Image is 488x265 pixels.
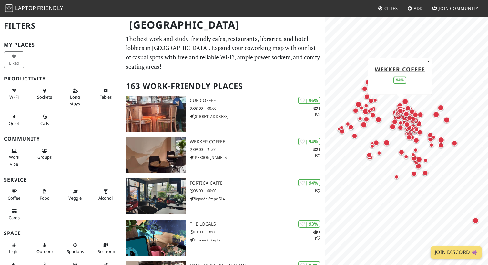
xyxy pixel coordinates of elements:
p: 09:00 – 21:00 [190,147,325,153]
h3: Community [4,136,118,142]
p: 1 1 [313,229,320,241]
div: Map marker [411,128,419,136]
p: 08:00 – 00:00 [190,105,325,111]
span: Quiet [9,120,19,126]
span: Stable Wi-Fi [9,94,19,100]
div: Map marker [368,142,376,150]
div: Map marker [412,146,420,154]
span: Food [40,195,50,201]
div: | 93% [298,220,320,228]
button: Veggie [65,186,85,203]
button: Long stays [65,85,85,109]
div: Map marker [364,78,372,86]
a: Wekker Coffee | 94% 11 Wekker Coffee 09:00 – 21:00 [PERSON_NAME] 3 [122,137,325,173]
button: Light [4,240,24,257]
div: Map marker [367,97,375,105]
span: Spacious [67,249,84,254]
a: Wekker Coffee [375,65,425,73]
div: Map marker [416,110,424,119]
div: Map marker [372,138,381,147]
span: Natural light [9,249,19,254]
div: Map marker [396,123,405,132]
a: LaptopFriendly LaptopFriendly [5,3,63,14]
div: Map marker [411,110,420,119]
div: Map marker [405,114,414,122]
div: Map marker [399,108,408,116]
div: Map marker [394,108,403,117]
div: Map marker [362,102,370,109]
div: Map marker [407,125,416,133]
div: Map marker [394,109,402,117]
div: Map marker [399,111,407,120]
div: Map marker [394,113,403,121]
div: Map marker [401,97,410,106]
button: Outdoor [35,240,55,257]
div: Map marker [394,107,403,116]
div: Map marker [399,106,408,114]
div: Map marker [398,107,406,115]
div: Map marker [351,106,360,115]
p: 10:00 – 18:00 [190,229,325,235]
div: Map marker [369,140,377,147]
span: Alcohol [98,195,113,201]
div: Map marker [412,117,420,125]
div: Map marker [395,101,404,110]
div: Map marker [365,151,373,159]
div: Map marker [428,141,435,149]
div: Map marker [366,107,373,115]
a: Cities [375,3,401,14]
img: Wekker Coffee [126,137,186,173]
div: Map marker [426,131,434,139]
div: Map marker [421,169,429,177]
div: Map marker [371,96,379,104]
div: Map marker [414,119,423,128]
div: | 94% [298,138,320,145]
div: Map marker [410,153,419,162]
div: Map marker [391,118,399,126]
button: Tables [96,85,116,102]
span: Outdoor area [36,249,53,254]
div: Map marker [400,109,409,118]
div: Map marker [368,105,375,113]
div: Map marker [402,153,410,160]
div: Map marker [335,125,343,133]
div: Map marker [400,114,409,122]
span: Add [414,5,423,11]
button: Restroom [96,240,116,257]
div: Map marker [393,173,401,181]
span: Long stays [70,94,80,106]
div: Map marker [409,151,417,159]
div: Map marker [394,109,403,118]
a: Join Discord 👾 [431,246,482,259]
div: Map marker [414,155,423,164]
div: Map marker [392,111,400,118]
a: Join Community [430,3,481,14]
div: | 94% [298,179,320,186]
p: [STREET_ADDRESS] [190,113,325,119]
div: Map marker [437,136,446,145]
button: Coffee [4,186,24,203]
p: 08:00 – 00:00 [190,188,325,194]
div: Map marker [406,124,413,132]
div: Map marker [347,123,355,131]
div: 94% [393,76,406,84]
a: Cup Coffee | 96% 11 Cup Coffee 08:00 – 00:00 [STREET_ADDRESS] [122,96,325,132]
div: Map marker [395,104,404,113]
h3: Cup Coffee [190,98,325,103]
span: Cities [384,5,398,11]
div: Map marker [402,110,411,118]
div: Map marker [426,135,435,143]
div: Map marker [363,91,371,99]
h2: 163 Work-Friendly Places [126,76,321,96]
h3: Service [4,177,118,183]
div: Map marker [399,107,408,116]
div: Map marker [404,116,412,124]
div: Map marker [396,107,405,115]
div: Map marker [405,126,414,135]
span: Work-friendly tables [100,94,112,100]
div: Map marker [405,106,412,114]
div: Map marker [344,120,352,128]
div: Map marker [405,124,413,132]
div: Map marker [402,109,411,118]
div: Map marker [369,105,377,113]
